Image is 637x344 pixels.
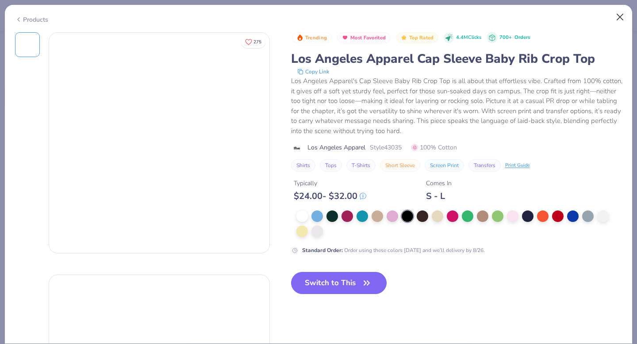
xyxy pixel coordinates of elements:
[342,34,349,41] img: Most Favorited sort
[612,9,629,26] button: Close
[505,162,530,169] div: Print Guide
[350,35,386,40] span: Most Favorited
[337,32,391,44] button: Badge Button
[296,34,303,41] img: Trending sort
[253,40,261,44] span: 275
[307,143,365,152] span: Los Angeles Apparel
[292,32,332,44] button: Badge Button
[396,32,438,44] button: Badge Button
[499,34,530,42] div: 700+
[346,159,376,172] button: T-Shirts
[291,145,303,152] img: brand logo
[426,191,452,202] div: S - L
[380,159,420,172] button: Short Sleeve
[291,50,622,67] div: Los Angeles Apparel Cap Sleeve Baby Rib Crop Top
[411,143,457,152] span: 100% Cotton
[409,35,434,40] span: Top Rated
[15,15,48,24] div: Products
[294,191,366,202] div: $ 24.00 - $ 32.00
[302,246,485,254] div: Order using these colors [DATE] and we’ll delivery by 8/26.
[456,34,481,42] span: 4.4M Clicks
[295,67,332,76] button: copy to clipboard
[514,34,530,41] span: Orders
[468,159,501,172] button: Transfers
[291,159,315,172] button: Shirts
[400,34,407,41] img: Top Rated sort
[241,35,265,48] button: Like
[305,35,327,40] span: Trending
[370,143,402,152] span: Style 43035
[302,247,343,254] strong: Standard Order :
[291,76,622,136] div: Los Angeles Apparel's Cap Sleeve Baby Rib Crop Top is all about that effortless vibe. Crafted fro...
[425,159,464,172] button: Screen Print
[320,159,342,172] button: Tops
[291,272,387,294] button: Switch to This
[426,179,452,188] div: Comes In
[294,179,366,188] div: Typically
